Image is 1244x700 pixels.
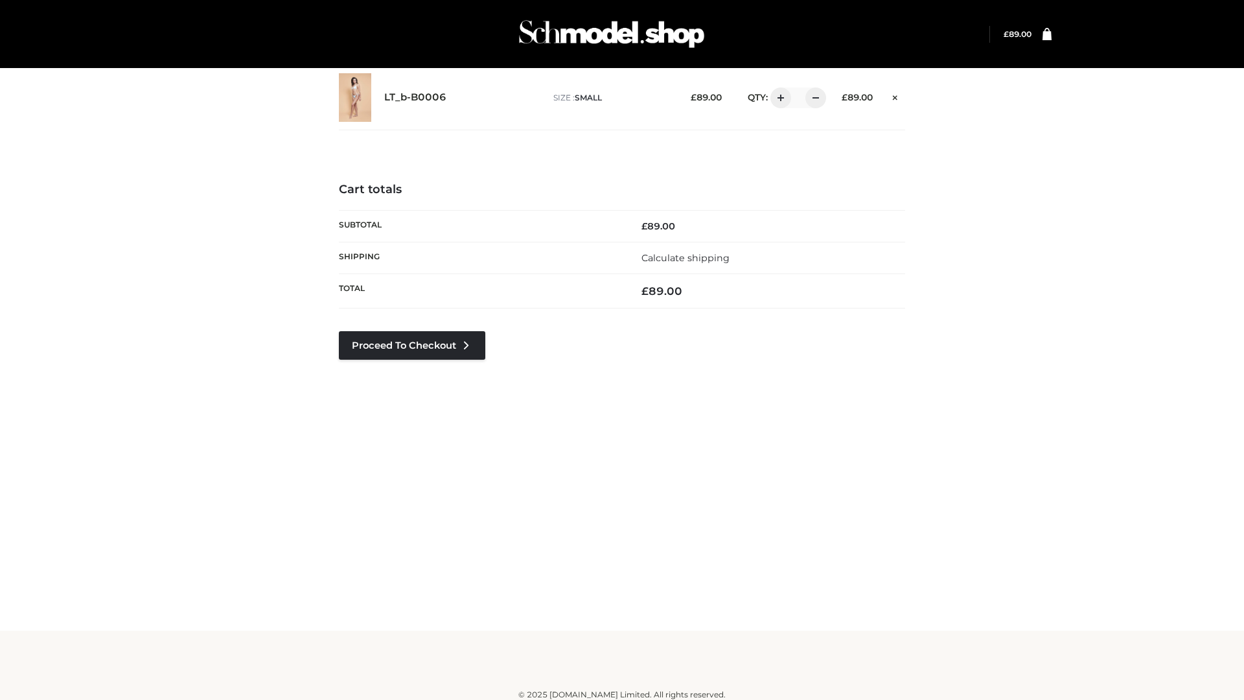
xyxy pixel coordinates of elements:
bdi: 89.00 [1004,29,1031,39]
bdi: 89.00 [641,285,682,297]
a: Proceed to Checkout [339,331,485,360]
h4: Cart totals [339,183,905,197]
th: Total [339,274,622,309]
th: Shipping [339,242,622,274]
a: Calculate shipping [641,252,730,264]
div: QTY: [735,87,822,108]
a: Remove this item [886,87,905,104]
span: SMALL [575,93,602,102]
bdi: 89.00 [842,92,873,102]
bdi: 89.00 [691,92,722,102]
span: £ [1004,29,1009,39]
span: £ [641,220,647,232]
a: LT_b-B0006 [384,91,446,104]
span: £ [691,92,697,102]
span: £ [842,92,847,102]
p: size : [553,92,671,104]
th: Subtotal [339,210,622,242]
span: £ [641,285,649,297]
bdi: 89.00 [641,220,675,232]
img: Schmodel Admin 964 [514,8,709,60]
a: £89.00 [1004,29,1031,39]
